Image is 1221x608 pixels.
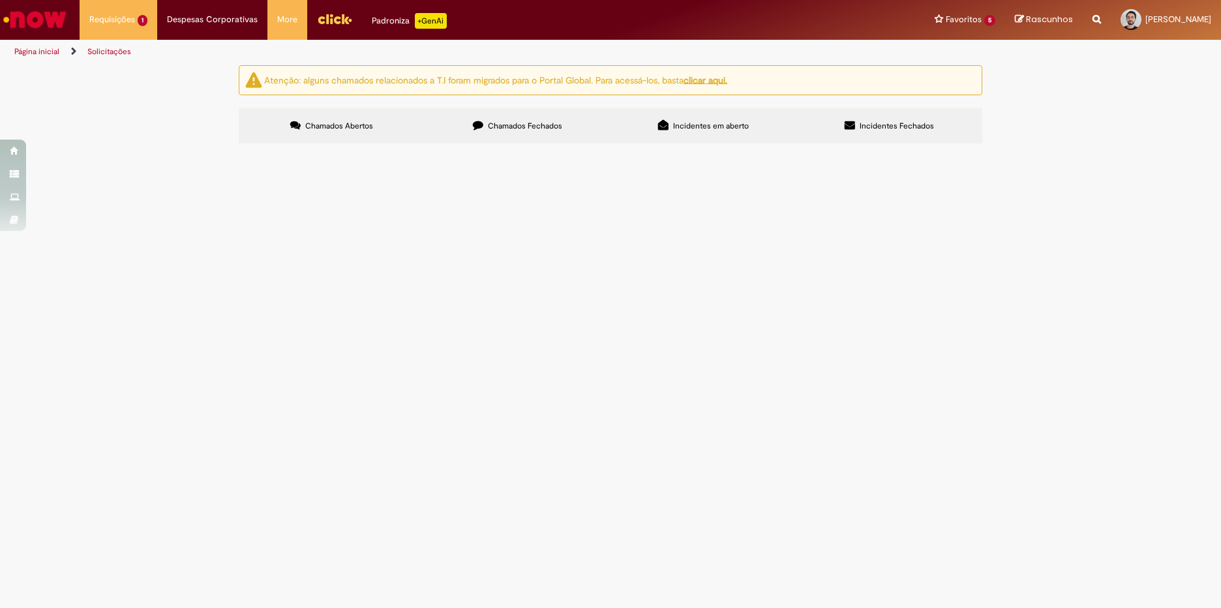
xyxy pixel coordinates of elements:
span: 1 [138,15,147,26]
ul: Trilhas de página [10,40,804,64]
a: Página inicial [14,46,59,57]
a: Rascunhos [1015,14,1073,26]
span: Requisições [89,13,135,26]
span: [PERSON_NAME] [1145,14,1211,25]
span: Incidentes Fechados [860,121,934,131]
img: click_logo_yellow_360x200.png [317,9,352,29]
a: clicar aqui. [684,74,727,85]
div: Padroniza [372,13,447,29]
span: Despesas Corporativas [167,13,258,26]
span: Chamados Fechados [488,121,562,131]
span: 5 [984,15,995,26]
ng-bind-html: Atenção: alguns chamados relacionados a T.I foram migrados para o Portal Global. Para acessá-los,... [264,74,727,85]
a: Solicitações [87,46,131,57]
p: +GenAi [415,13,447,29]
span: More [277,13,297,26]
img: ServiceNow [1,7,68,33]
span: Chamados Abertos [305,121,373,131]
span: Incidentes em aberto [673,121,749,131]
span: Rascunhos [1026,13,1073,25]
span: Favoritos [946,13,982,26]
